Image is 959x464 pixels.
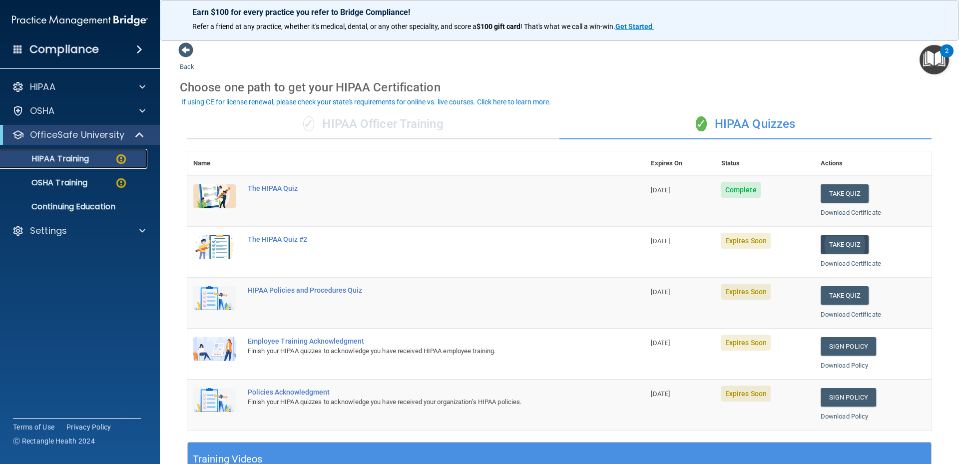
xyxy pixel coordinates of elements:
[115,153,127,165] img: warning-circle.0cc9ac19.png
[721,233,771,249] span: Expires Soon
[30,225,67,237] p: Settings
[821,286,869,305] button: Take Quiz
[30,105,55,117] p: OSHA
[248,388,595,396] div: Policies Acknowledgment
[30,129,124,141] p: OfficeSafe University
[821,184,869,203] button: Take Quiz
[821,235,869,254] button: Take Quiz
[180,97,552,107] button: If using CE for license renewal, please check your state's requirements for online vs. live cours...
[821,362,869,369] a: Download Policy
[615,22,652,30] strong: Get Started
[248,345,595,357] div: Finish your HIPAA quizzes to acknowledge you have received HIPAA employee training.
[696,116,707,131] span: ✓
[559,109,932,139] div: HIPAA Quizzes
[192,22,477,30] span: Refer a friend at any practice, whether it's medical, dental, or any other speciality, and score a
[821,209,881,216] a: Download Certificate
[615,22,654,30] a: Get Started
[12,81,145,93] a: HIPAA
[66,422,111,432] a: Privacy Policy
[821,413,869,420] a: Download Policy
[721,335,771,351] span: Expires Soon
[6,154,89,164] p: HIPAA Training
[721,386,771,402] span: Expires Soon
[248,184,595,192] div: The HIPAA Quiz
[192,7,927,17] p: Earn $100 for every practice you refer to Bridge Compliance!
[115,177,127,189] img: warning-circle.0cc9ac19.png
[945,51,949,64] div: 2
[29,42,99,56] h4: Compliance
[13,436,95,446] span: Ⓒ Rectangle Health 2024
[180,73,939,102] div: Choose one path to get your HIPAA Certification
[12,129,145,141] a: OfficeSafe University
[12,10,148,30] img: PMB logo
[477,22,520,30] strong: $100 gift card
[248,337,595,345] div: Employee Training Acknowledgment
[651,186,670,194] span: [DATE]
[180,51,194,70] a: Back
[821,260,881,267] a: Download Certificate
[520,22,615,30] span: ! That's what we call a win-win.
[651,390,670,398] span: [DATE]
[821,388,876,407] a: Sign Policy
[651,288,670,296] span: [DATE]
[821,337,876,356] a: Sign Policy
[248,286,595,294] div: HIPAA Policies and Procedures Quiz
[815,151,932,176] th: Actions
[187,151,242,176] th: Name
[248,235,595,243] div: The HIPAA Quiz #2
[187,109,559,139] div: HIPAA Officer Training
[12,105,145,117] a: OSHA
[12,225,145,237] a: Settings
[6,178,87,188] p: OSHA Training
[821,311,881,318] a: Download Certificate
[721,182,761,198] span: Complete
[248,396,595,408] div: Finish your HIPAA quizzes to acknowledge you have received your organization’s HIPAA policies.
[920,45,949,74] button: Open Resource Center, 2 new notifications
[303,116,314,131] span: ✓
[715,151,815,176] th: Status
[651,237,670,245] span: [DATE]
[6,202,143,212] p: Continuing Education
[30,81,55,93] p: HIPAA
[651,339,670,347] span: [DATE]
[13,422,54,432] a: Terms of Use
[721,284,771,300] span: Expires Soon
[181,98,551,105] div: If using CE for license renewal, please check your state's requirements for online vs. live cours...
[645,151,715,176] th: Expires On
